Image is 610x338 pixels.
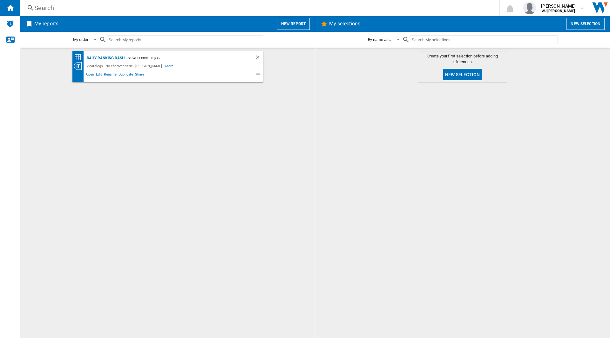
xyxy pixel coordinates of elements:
[418,53,507,65] span: Create your first selection before adding references.
[103,71,118,79] span: Rename
[255,54,263,62] div: Delete
[85,54,125,62] div: Daily Ranking Dash
[410,36,558,44] input: Search My selections
[118,71,134,79] span: Duplicate
[34,3,483,12] div: Search
[107,36,263,44] input: Search My reports
[368,37,392,42] div: By name asc.
[541,3,576,9] span: [PERSON_NAME]
[165,62,174,70] span: More
[277,18,310,30] button: New report
[542,9,575,13] b: AU [PERSON_NAME]
[85,71,95,79] span: Open
[74,62,85,70] div: Category View
[566,18,605,30] button: New selection
[125,54,242,62] div: - Default profile (24)
[6,20,14,27] img: alerts-logo.svg
[443,69,482,80] button: New selection
[328,18,362,30] h2: My selections
[134,71,145,79] span: Share
[73,37,88,42] div: My order
[523,2,536,14] img: profile.jpg
[85,62,165,70] div: 2 catalogs - No characteristic - [PERSON_NAME]
[74,53,85,61] div: Price Ranking
[95,71,103,79] span: Edit
[33,18,60,30] h2: My reports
